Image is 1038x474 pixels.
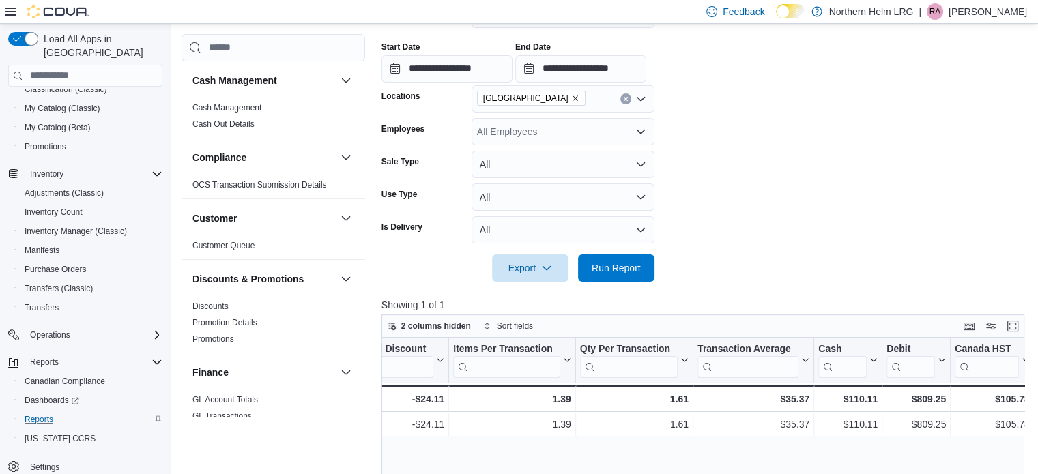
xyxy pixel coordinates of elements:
[25,245,59,256] span: Manifests
[30,357,59,368] span: Reports
[25,264,87,275] span: Purchase Orders
[192,211,335,225] button: Customer
[453,342,560,355] div: Items Per Transaction
[515,42,551,53] label: End Date
[19,430,162,447] span: Washington CCRS
[829,3,914,20] p: Northern Helm LRG
[497,321,533,331] span: Sort fields
[192,151,246,164] h3: Compliance
[192,395,258,404] a: GL Account Totals
[14,391,168,410] a: Dashboards
[955,342,1018,355] div: Canada HST
[182,237,365,259] div: Customer
[25,283,93,294] span: Transfers (Classic)
[192,301,229,311] a: Discounts
[19,204,162,220] span: Inventory Count
[381,55,513,83] input: Press the down key to open a popover containing a calendar.
[886,416,946,432] div: $809.25
[401,321,471,331] span: 2 columns hidden
[886,342,935,377] div: Debit
[515,55,646,83] input: Press the down key to open a popover containing a calendar.
[14,80,168,99] button: Classification (Classic)
[19,280,162,297] span: Transfers (Classic)
[3,325,168,344] button: Operations
[592,261,641,275] span: Run Report
[192,180,327,190] a: OCS Transaction Submission Details
[19,223,162,239] span: Inventory Manager (Classic)
[453,416,571,432] div: 1.39
[697,342,798,377] div: Transaction Average
[19,373,162,389] span: Canadian Compliance
[919,3,921,20] p: |
[955,342,1029,377] button: Canada HST
[579,342,688,377] button: Qty Per Transaction
[360,416,444,432] div: -$24.11
[19,138,162,155] span: Promotions
[1005,318,1021,334] button: Enter fullscreen
[192,394,258,405] span: GL Account Totals
[192,241,255,250] a: Customer Queue
[192,102,261,113] span: Cash Management
[818,342,878,377] button: Cash
[818,416,878,432] div: $110.11
[14,183,168,203] button: Adjustments (Classic)
[955,391,1029,407] div: $105.78
[19,100,162,117] span: My Catalog (Classic)
[19,392,85,409] a: Dashboards
[192,366,335,379] button: Finance
[19,100,106,117] a: My Catalog (Classic)
[192,334,234,344] a: Promotions
[3,353,168,372] button: Reports
[19,119,162,136] span: My Catalog (Beta)
[27,5,89,18] img: Cova
[192,179,327,190] span: OCS Transaction Submission Details
[19,411,162,428] span: Reports
[30,329,70,340] span: Operations
[192,74,335,87] button: Cash Management
[620,93,631,104] button: Clear input
[14,279,168,298] button: Transfers (Classic)
[25,141,66,152] span: Promotions
[578,254,654,282] button: Run Report
[14,137,168,156] button: Promotions
[182,100,365,138] div: Cash Management
[25,207,83,218] span: Inventory Count
[500,254,560,282] span: Export
[19,81,162,98] span: Classification (Classic)
[19,430,101,447] a: [US_STATE] CCRS
[192,119,255,129] a: Cash Out Details
[25,122,91,133] span: My Catalog (Beta)
[338,210,354,226] button: Customer
[19,223,132,239] a: Inventory Manager (Classic)
[697,342,809,377] button: Transaction Average
[25,414,53,425] span: Reports
[19,392,162,409] span: Dashboards
[25,103,100,114] span: My Catalog (Classic)
[949,3,1027,20] p: [PERSON_NAME]
[381,91,420,102] label: Locations
[19,242,65,258] a: Manifests
[927,3,943,20] div: Rhiannon Adams
[338,271,354,287] button: Discounts & Promotions
[818,342,867,355] div: Cash
[818,342,867,377] div: Cash
[192,272,335,286] button: Discounts & Promotions
[929,3,941,20] span: RA
[19,119,96,136] a: My Catalog (Beta)
[338,149,354,166] button: Compliance
[19,138,72,155] a: Promotions
[182,177,365,198] div: Compliance
[25,376,105,387] span: Canadian Compliance
[19,373,111,389] a: Canadian Compliance
[360,342,444,377] button: Total Discount
[477,91,586,106] span: Bowmanville
[19,261,162,278] span: Purchase Orders
[38,32,162,59] span: Load All Apps in [GEOGRAPHIC_DATA]
[338,72,354,89] button: Cash Management
[25,166,162,182] span: Inventory
[579,391,688,407] div: 1.61
[192,411,252,421] span: GL Transactions
[192,366,229,379] h3: Finance
[14,372,168,391] button: Canadian Compliance
[381,156,419,167] label: Sale Type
